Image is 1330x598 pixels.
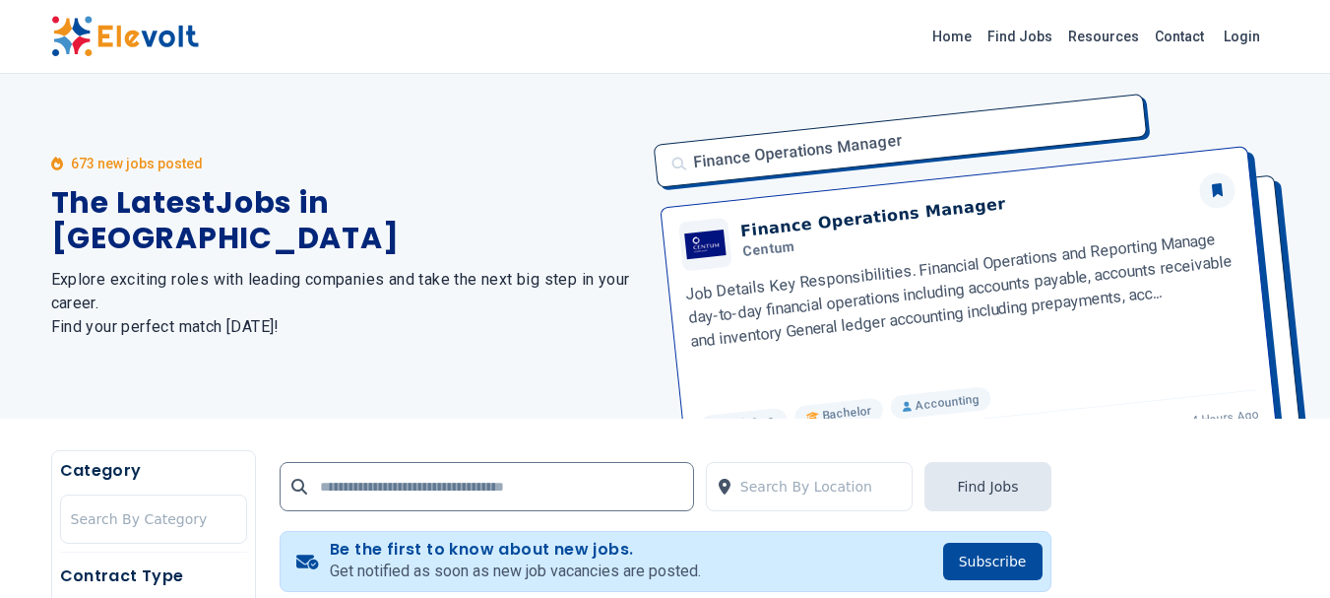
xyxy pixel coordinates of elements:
[51,16,199,57] img: Elevolt
[51,268,642,339] h2: Explore exciting roles with leading companies and take the next big step in your career. Find you...
[60,459,247,483] h5: Category
[60,565,247,588] h5: Contract Type
[51,185,642,256] h1: The Latest Jobs in [GEOGRAPHIC_DATA]
[1147,21,1212,52] a: Contact
[924,21,980,52] a: Home
[330,540,701,560] h4: Be the first to know about new jobs.
[71,154,203,173] p: 673 new jobs posted
[1060,21,1147,52] a: Resources
[943,543,1043,580] button: Subscribe
[1212,17,1272,56] a: Login
[330,560,701,583] p: Get notified as soon as new job vacancies are posted.
[980,21,1060,52] a: Find Jobs
[924,462,1050,511] button: Find Jobs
